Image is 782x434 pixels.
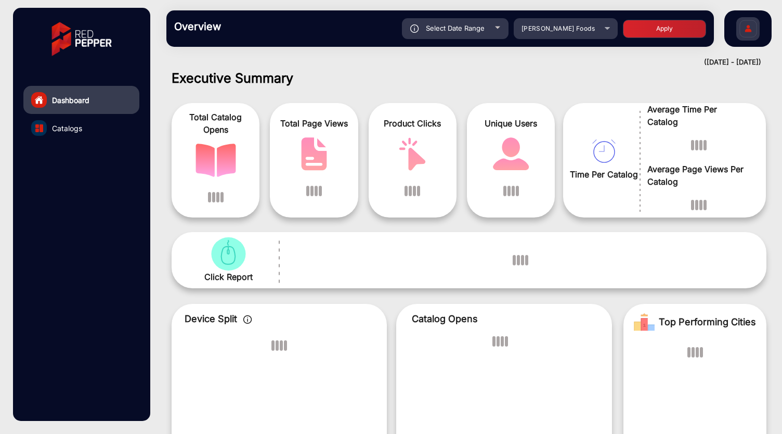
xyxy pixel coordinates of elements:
span: Product Clicks [376,117,449,130]
span: Catalogs [52,123,82,134]
img: catalog [491,137,531,171]
img: icon [410,24,419,33]
h3: Overview [174,20,320,33]
img: home [34,95,44,105]
img: icon [243,315,252,324]
span: Total Page Views [278,117,350,130]
h1: Executive Summary [172,70,766,86]
span: Top Performing Cities [659,312,756,333]
img: vmg-logo [44,13,119,65]
span: Click Report [204,271,253,283]
img: catalog [294,137,334,171]
span: Select Date Range [426,24,485,32]
img: Sign%20Up.svg [737,12,759,48]
span: Average Time Per Catalog [647,103,750,128]
a: Catalogs [23,114,139,142]
img: catalog [35,124,43,132]
img: catalog [592,139,616,163]
img: Rank image [634,312,655,333]
a: Dashboard [23,86,139,114]
div: ([DATE] - [DATE]) [156,57,761,68]
img: catalog [392,137,433,171]
p: Catalog Opens [412,312,596,326]
span: Unique Users [475,117,547,130]
span: Device Split [185,313,237,324]
span: Dashboard [52,95,89,106]
button: Apply [623,20,706,38]
img: catalog [196,144,236,177]
span: [PERSON_NAME] Foods [522,24,595,32]
img: catalog [208,237,249,271]
span: Average Page Views Per Catalog [647,163,750,188]
span: Total Catalog Opens [179,111,252,136]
